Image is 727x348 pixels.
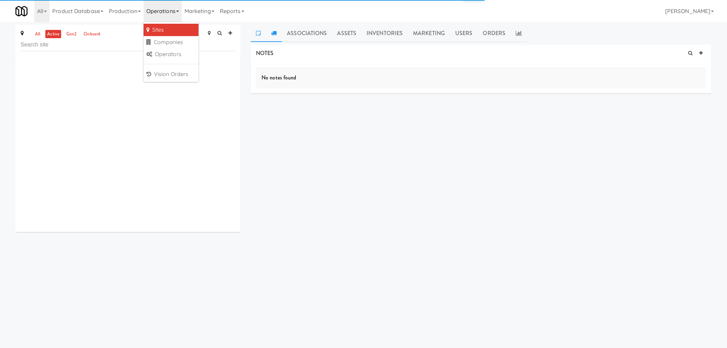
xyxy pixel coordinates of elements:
a: active [45,30,61,39]
a: onboard [82,30,102,39]
a: Operators [144,48,199,61]
a: Inventories [361,25,408,42]
div: No notes found [256,67,706,88]
a: Associations [282,25,332,42]
a: Orders [478,25,511,42]
a: Vision Orders [144,68,199,80]
img: Micromart [15,5,27,17]
input: Search site [21,39,235,51]
span: NOTES [256,49,274,57]
a: Companies [144,36,199,48]
a: Sites [144,24,199,36]
a: Users [450,25,478,42]
a: all [33,30,42,39]
a: Marketing [408,25,450,42]
a: gen2 [65,30,78,39]
a: Assets [332,25,362,42]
